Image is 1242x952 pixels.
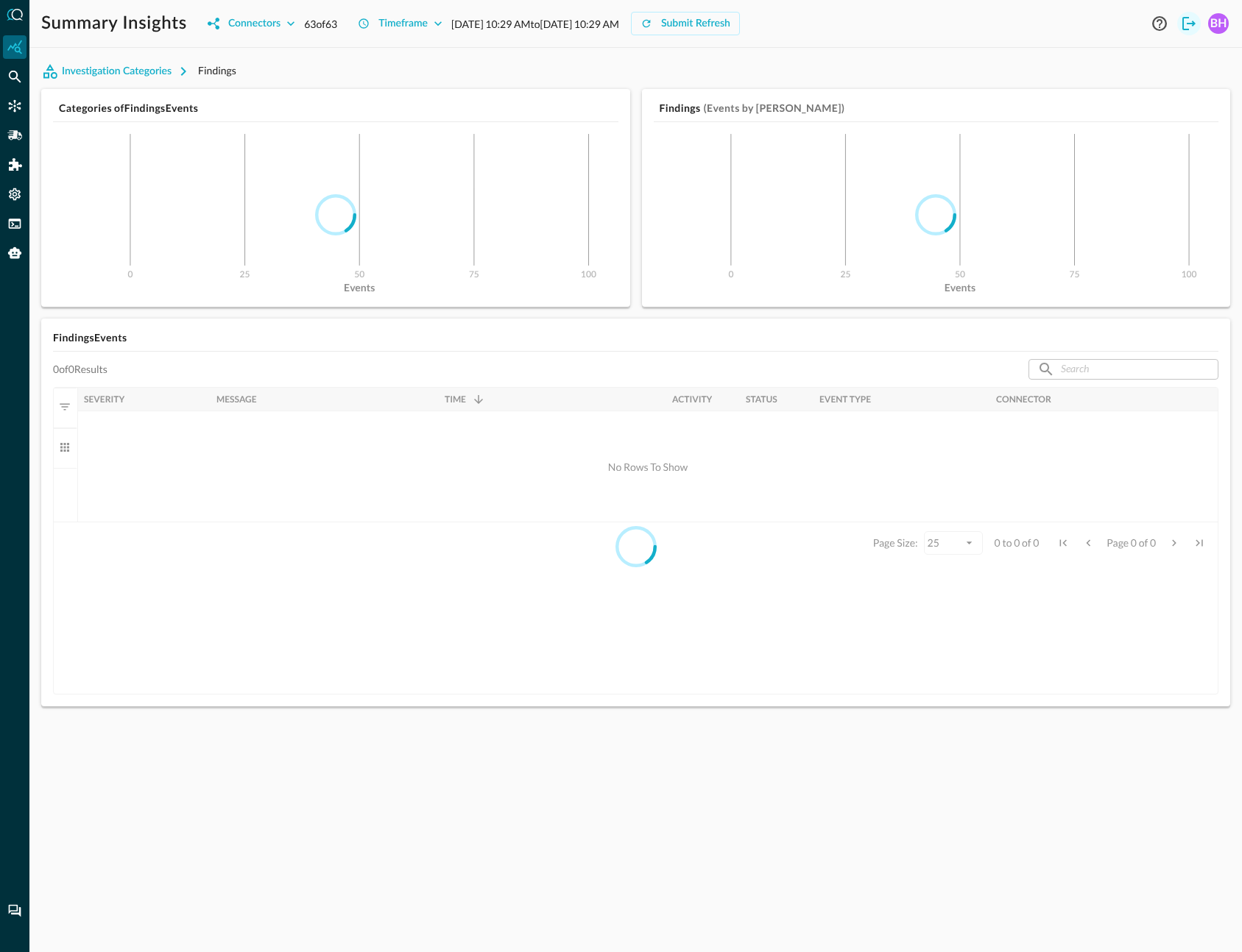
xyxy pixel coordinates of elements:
[41,12,187,35] h1: Summary Insights
[660,101,701,116] h5: Findings
[3,241,27,265] div: Query Agent
[304,16,337,32] p: 63 of 63
[1061,355,1185,383] input: Search
[631,12,740,35] button: Submit Refresh
[451,16,619,32] p: [DATE] 10:29 AM to [DATE] 10:29 AM
[199,12,304,35] button: Connectors
[3,94,27,118] div: Connectors
[198,64,236,77] span: Findings
[1208,13,1229,34] div: BH
[3,65,27,88] div: Federated Search
[59,101,618,116] h5: Categories of Findings Events
[4,153,27,177] div: Addons
[53,330,1218,345] h5: Findings Events
[3,124,27,147] div: Pipelines
[3,212,27,235] div: FSQL
[1148,12,1171,35] button: Help
[41,60,198,83] button: Investigation Categories
[3,899,27,923] div: Chat
[703,101,844,116] h5: (Events by [PERSON_NAME])
[3,35,27,59] div: Summary Insights
[349,12,451,35] button: Timeframe
[3,182,27,206] div: Settings
[53,363,107,376] p: 0 of 0 Results
[1177,12,1201,35] button: Logout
